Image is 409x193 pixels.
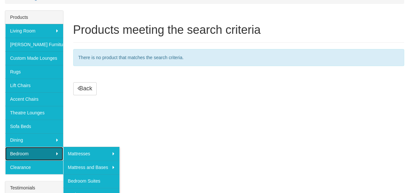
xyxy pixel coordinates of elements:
[5,106,63,120] a: Theatre Lounges
[5,133,63,147] a: Dining
[5,79,63,92] a: Lift Chairs
[5,38,63,51] a: [PERSON_NAME] Furniture
[5,147,63,161] a: Bedroom
[5,65,63,79] a: Rugs
[73,49,404,66] div: There is no product that matches the search criteria.
[63,174,120,188] a: Bedroom Suites
[73,82,97,95] a: Back
[63,147,120,161] a: Mattresses
[5,11,63,24] div: Products
[5,161,63,174] a: Clearance
[5,92,63,106] a: Accent Chairs
[5,51,63,65] a: Custom Made Lounges
[63,161,120,174] a: Mattress and Bases
[73,23,404,36] h1: Products meeting the search criteria
[5,24,63,38] a: Living Room
[5,120,63,133] a: Sofa Beds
